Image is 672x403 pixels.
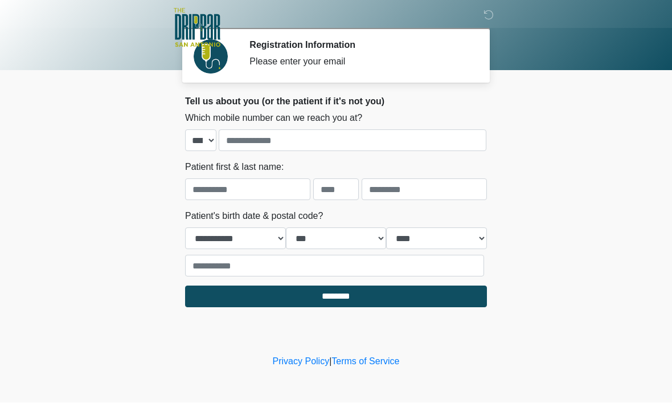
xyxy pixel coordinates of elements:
img: Agent Avatar [194,40,228,74]
h2: Tell us about you (or the patient if it's not you) [185,96,487,107]
label: Patient's birth date & postal code? [185,210,323,223]
a: | [329,357,331,367]
div: Please enter your email [249,55,470,69]
a: Terms of Service [331,357,399,367]
img: The DRIPBaR - San Antonio Fossil Creek Logo [174,9,220,48]
label: Patient first & last name: [185,161,284,174]
label: Which mobile number can we reach you at? [185,112,362,125]
a: Privacy Policy [273,357,330,367]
